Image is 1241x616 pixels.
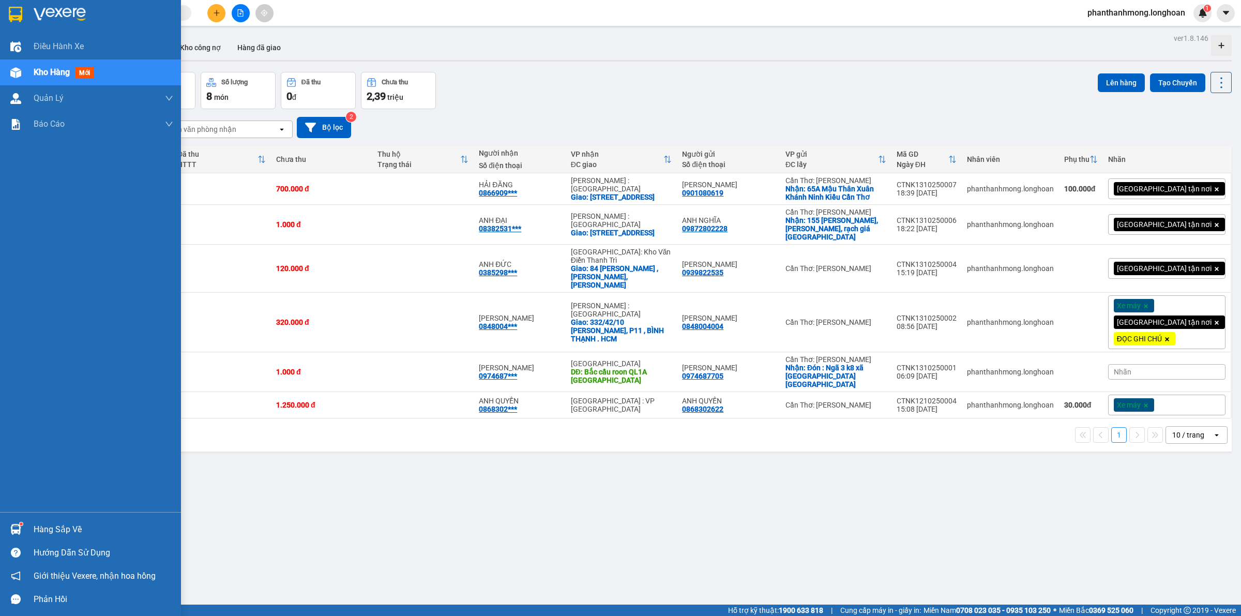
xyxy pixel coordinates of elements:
[1111,427,1127,443] button: 1
[571,359,672,368] div: [GEOGRAPHIC_DATA]
[165,94,173,102] span: down
[831,605,833,616] span: |
[571,302,672,318] div: [PERSON_NAME] : [GEOGRAPHIC_DATA]
[571,368,672,384] div: DĐ: Bắc cầu roon QL1A Quảng Bình
[207,4,225,22] button: plus
[1150,73,1205,92] button: Tạo Chuyến
[785,364,886,388] div: Nhận: Đón : Ngã 3 k8 xã cửa dương Phú quốc kiên Giang
[201,72,276,109] button: Số lượng8món
[785,318,886,326] div: Cần Thơ: [PERSON_NAME]
[1141,605,1143,616] span: |
[9,7,22,22] img: logo-vxr
[1114,368,1131,376] span: Nhãn
[1117,184,1212,193] span: [GEOGRAPHIC_DATA] tận nơi
[897,405,957,413] div: 15:08 [DATE]
[479,314,560,322] div: ANH KHANG
[255,4,274,22] button: aim
[11,594,21,604] span: message
[897,314,957,322] div: CTNK1310250002
[1184,607,1191,614] span: copyright
[785,160,878,169] div: ĐC lấy
[967,185,1054,193] div: phanthanhmong.longhoan
[682,322,723,330] div: 0848004004
[967,155,1054,163] div: Nhân viên
[897,322,957,330] div: 08:56 [DATE]
[967,264,1054,273] div: phanthanhmong.longhoan
[1064,185,1096,193] strong: 100.000 đ
[682,260,775,268] div: HOÀNG GIANG
[1089,606,1133,614] strong: 0369 525 060
[571,229,672,237] div: Giao: số 1 đường 31b, phường an phú quận 2 HCM
[382,79,408,86] div: Chưa thu
[967,220,1054,229] div: phanthanhmong.longhoan
[479,181,560,189] div: HẢI ĐĂNG
[69,5,205,19] strong: PHIẾU DÁN LÊN HÀNG
[479,397,560,405] div: ANH QUYỀN
[286,90,292,102] span: 0
[479,260,560,268] div: ANH ĐỨC
[566,146,677,173] th: Toggle SortBy
[278,125,286,133] svg: open
[785,264,886,273] div: Cần Thơ: [PERSON_NAME]
[1117,264,1212,273] span: [GEOGRAPHIC_DATA] tận nơi
[229,35,289,60] button: Hàng đã giao
[1117,334,1162,343] span: ĐỌC GHI CHÚ
[65,21,208,32] span: Ngày in phiếu: 18:39 ngày
[1064,401,1092,409] strong: 30.000 đ
[785,216,886,241] div: Nhận: 155 trần huy liệu, vĩnh lạc, rạch giá kiên giang
[172,146,271,173] th: Toggle SortBy
[1204,5,1211,12] sup: 1
[785,401,886,409] div: Cần Thơ: [PERSON_NAME]
[571,264,672,289] div: Giao: 84 KIM NGƯU , THANH NHÀN, HÀ NỘI
[479,149,560,157] div: Người nhận
[1221,8,1231,18] span: caret-down
[682,372,723,380] div: 0974687705
[779,606,823,614] strong: 1900 633 818
[785,208,886,216] div: Cần Thơ: [PERSON_NAME]
[20,522,23,525] sup: 1
[571,176,672,193] div: [PERSON_NAME] : [GEOGRAPHIC_DATA]
[897,160,948,169] div: Ngày ĐH
[177,160,258,169] div: HTTT
[1172,430,1204,440] div: 10 / trang
[1213,431,1221,439] svg: open
[682,189,723,197] div: 0901080619
[924,605,1051,616] span: Miền Nam
[891,146,962,173] th: Toggle SortBy
[1064,155,1089,163] div: Phụ thu
[682,216,775,224] div: ANH NGHĨA
[10,119,21,130] img: solution-icon
[780,146,891,173] th: Toggle SortBy
[897,268,957,277] div: 15:19 [DATE]
[387,93,403,101] span: triệu
[172,35,229,60] button: Kho công nợ
[10,41,21,52] img: warehouse-icon
[165,120,173,128] span: down
[10,67,21,78] img: warehouse-icon
[75,67,94,79] span: mới
[34,117,65,130] span: Báo cáo
[34,92,64,104] span: Quản Lý
[571,318,672,343] div: Giao: 332/42/10 PHAN VĂN TRỊ, P11 , BÌNH THẠNH . HCM
[301,79,321,86] div: Đã thu
[377,160,460,169] div: Trạng thái
[571,160,664,169] div: ĐC giao
[840,605,921,616] span: Cung cấp máy in - giấy in:
[237,9,244,17] span: file-add
[897,397,957,405] div: CTNK1210250004
[221,79,248,86] div: Số lượng
[897,364,957,372] div: CTNK1310250001
[11,571,21,581] span: notification
[897,224,957,233] div: 18:22 [DATE]
[897,189,957,197] div: 18:39 [DATE]
[372,146,474,173] th: Toggle SortBy
[276,368,367,376] div: 1.000 đ
[967,401,1054,409] div: phanthanhmong.longhoan
[897,150,948,158] div: Mã GD
[967,318,1054,326] div: phanthanhmong.longhoan
[213,9,220,17] span: plus
[34,67,70,77] span: Kho hàng
[34,40,84,53] span: Điều hành xe
[34,545,173,561] div: Hướng dẫn sử dụng
[1174,33,1208,44] div: ver 1.8.146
